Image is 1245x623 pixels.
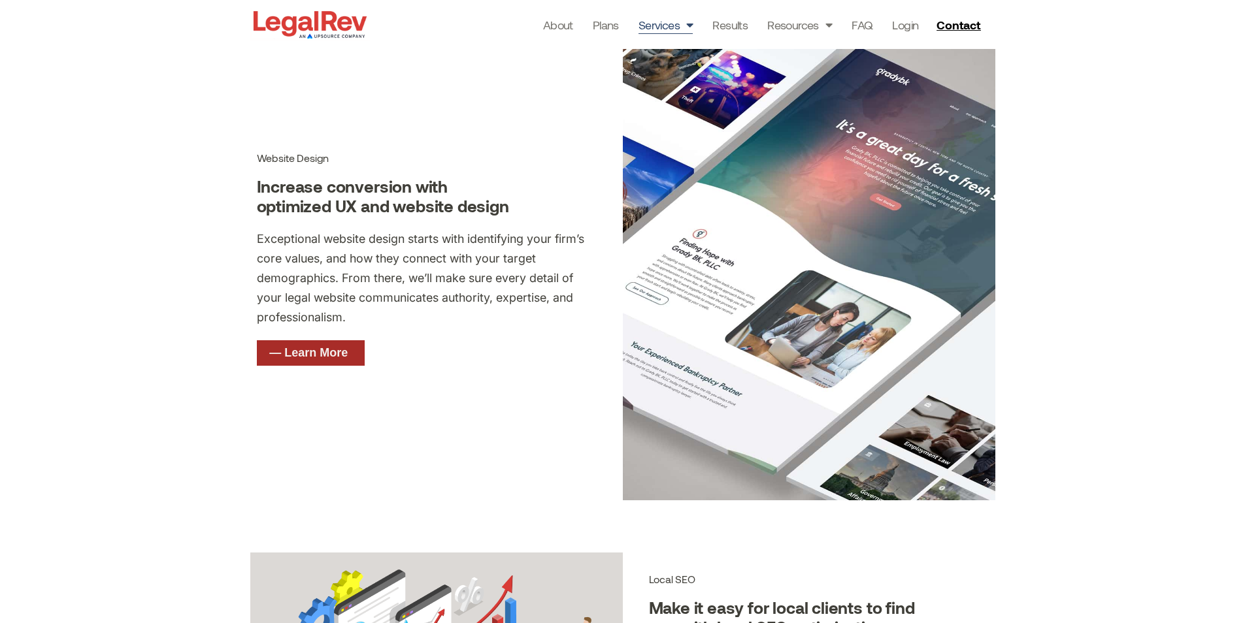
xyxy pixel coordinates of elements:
[257,152,597,164] h3: Website Design
[712,16,748,34] a: Results
[639,16,693,34] a: Services
[257,177,518,216] h4: Increase conversion with optimized UX and website design
[543,16,919,34] nav: Menu
[257,229,597,327] p: Exceptional website design starts with identifying your firm’s core values, and how they connect ...
[892,16,918,34] a: Login
[852,16,872,34] a: FAQ
[593,16,619,34] a: Plans
[649,573,989,585] h3: Local SEO
[269,347,348,359] span: — Learn More
[767,16,832,34] a: Resources
[931,14,989,35] a: Contact
[937,19,980,31] span: Contact
[543,16,573,34] a: About
[257,340,365,366] a: — Learn More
